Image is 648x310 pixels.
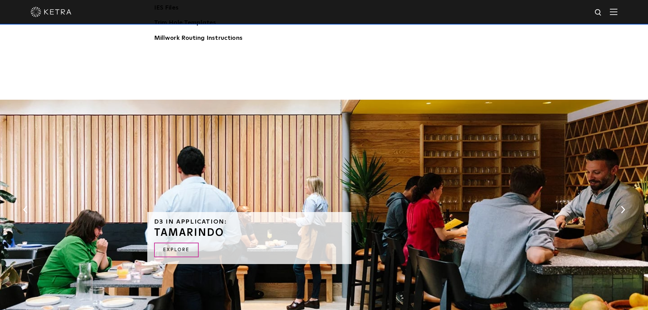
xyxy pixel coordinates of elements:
a: Explore [154,243,199,257]
h6: D3 in application: [154,219,345,225]
button: Previous [22,205,29,214]
h3: Tamarindo [154,228,345,238]
img: search icon [594,9,603,17]
a: Millwork Routing Instructions [154,33,243,44]
button: Next [619,205,626,214]
img: Hamburger%20Nav.svg [610,9,617,15]
img: ketra-logo-2019-white [31,7,71,17]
